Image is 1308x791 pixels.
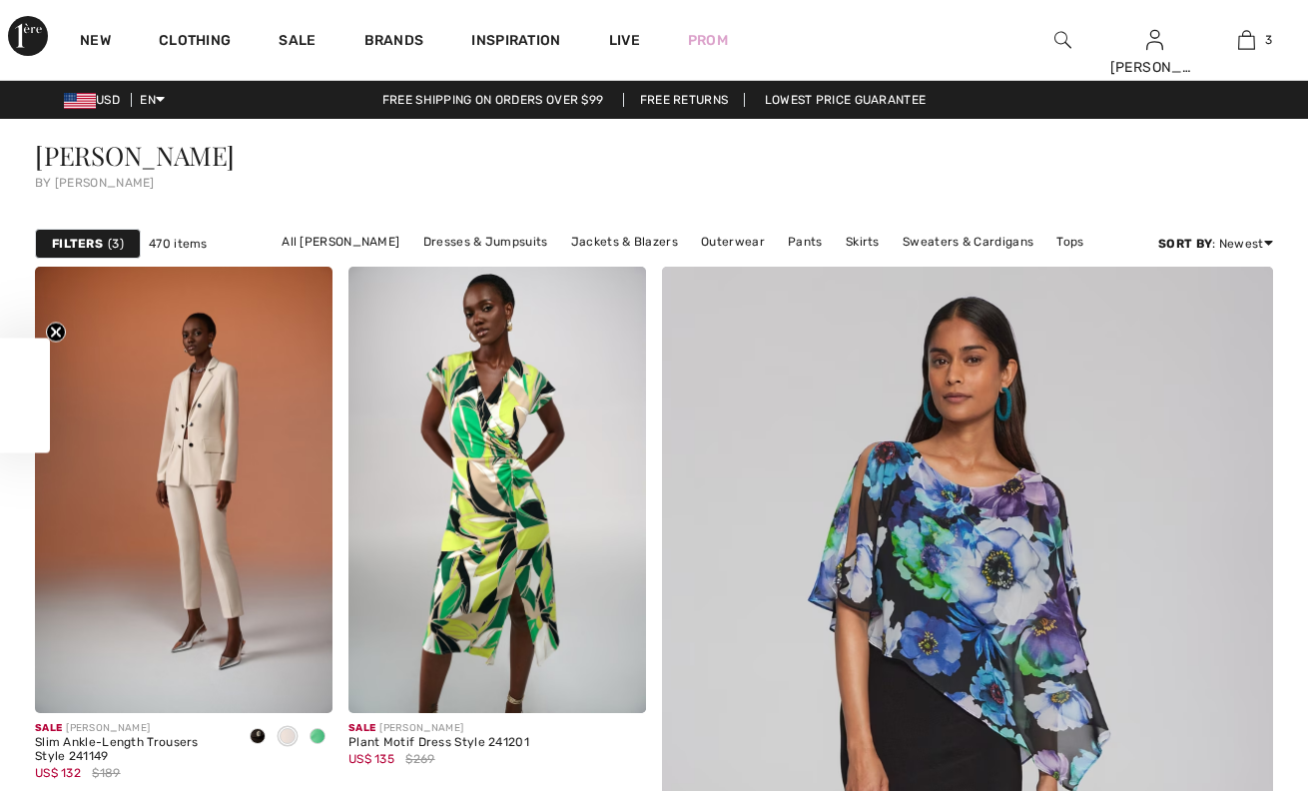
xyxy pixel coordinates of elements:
[35,736,227,764] div: Slim Ankle-Length Trousers Style 241149
[149,235,208,253] span: 470 items
[1046,229,1093,255] a: Tops
[1265,31,1272,49] span: 3
[836,229,890,255] a: Skirts
[1146,28,1163,52] img: My Info
[303,721,332,754] div: Island green
[1110,57,1200,78] div: [PERSON_NAME]
[364,32,424,53] a: Brands
[405,750,434,768] span: $269
[1146,30,1163,49] a: Sign In
[348,722,375,734] span: Sale
[35,138,235,173] span: [PERSON_NAME]
[691,229,775,255] a: Outerwear
[64,93,96,109] img: US Dollar
[609,30,640,51] a: Live
[348,752,394,766] span: US$ 135
[561,229,688,255] a: Jackets & Blazers
[272,229,409,255] a: All [PERSON_NAME]
[80,32,111,53] a: New
[348,736,529,750] div: Plant Motif Dress Style 241201
[108,235,124,253] span: 3
[8,16,48,56] img: 1ère Avenue
[273,721,303,754] div: Moonstone
[1054,28,1071,52] img: search the website
[1158,235,1273,253] div: : Newest
[52,235,103,253] strong: Filters
[35,267,332,713] img: Slim Ankle-Length Trousers Style 241149. Moonstone
[1158,237,1212,251] strong: Sort By
[35,721,227,736] div: [PERSON_NAME]
[688,30,728,51] a: Prom
[778,229,833,255] a: Pants
[279,32,316,53] a: Sale
[159,32,231,53] a: Clothing
[35,722,62,734] span: Sale
[35,177,1273,189] div: by [PERSON_NAME]
[749,93,943,107] a: Lowest Price Guarantee
[46,323,66,343] button: Close teaser
[471,32,560,53] span: Inspiration
[348,721,529,736] div: [PERSON_NAME]
[64,93,128,107] span: USD
[35,766,81,780] span: US$ 132
[140,93,165,107] span: EN
[413,229,558,255] a: Dresses & Jumpsuits
[92,764,120,782] span: $189
[1238,28,1255,52] img: My Bag
[1201,28,1291,52] a: 3
[623,93,746,107] a: Free Returns
[893,229,1043,255] a: Sweaters & Cardigans
[243,721,273,754] div: Black
[348,267,646,713] img: Plant Motif Dress Style 241201. Vanilla/Multi
[366,93,620,107] a: Free shipping on orders over $99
